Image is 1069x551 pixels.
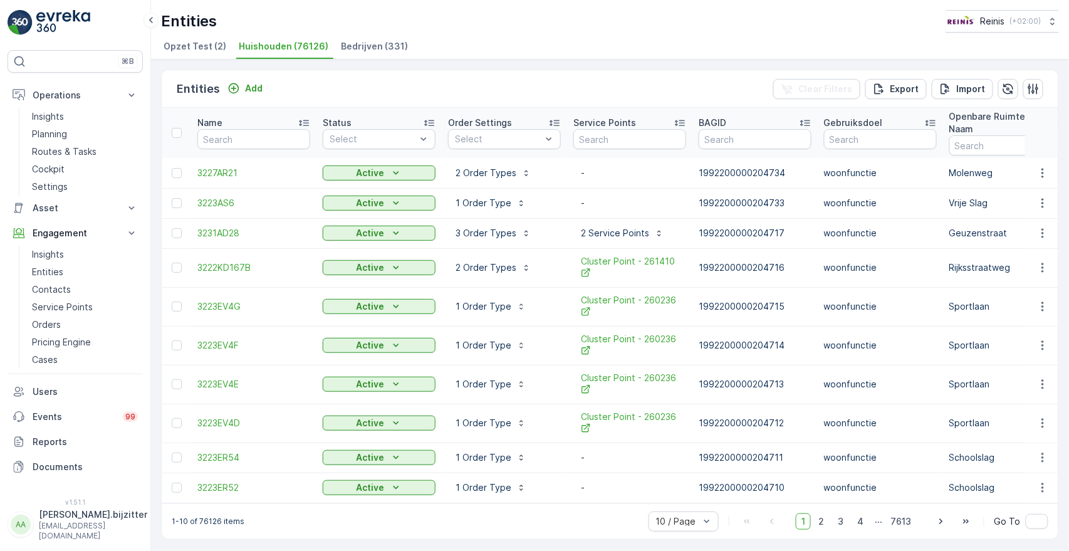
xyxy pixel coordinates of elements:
p: woonfunctie [824,261,937,274]
p: Active [357,197,385,209]
div: Toggle Row Selected [172,302,182,312]
p: Engagement [33,227,118,239]
button: Active [323,416,435,431]
p: Active [357,481,385,494]
p: Events [33,411,115,423]
button: 2 Service Points [573,223,672,243]
a: 3227AR21 [197,167,310,179]
p: Geuzenstraat [949,227,1062,239]
p: Vrije Slag [949,197,1062,209]
button: 1 Order Type [448,335,534,355]
button: Active [323,299,435,314]
p: woonfunctie [824,197,937,209]
a: Planning [27,125,143,143]
a: Cockpit [27,160,143,178]
button: Clear Filters [773,79,860,99]
p: 3 Order Types [456,227,516,239]
button: Active [323,165,435,181]
p: 2 Order Types [456,167,516,179]
span: Opzet Test (2) [164,40,226,53]
p: woonfunctie [824,227,937,239]
span: 1 [796,513,811,530]
p: 1-10 of 76126 items [172,517,244,527]
button: 1 Order Type [448,413,534,433]
p: Select [455,133,541,145]
p: woonfunctie [824,300,937,313]
p: 1 Order Type [456,451,511,464]
p: Active [357,417,385,429]
p: Reinis [981,15,1005,28]
p: Export [890,83,919,95]
p: woonfunctie [824,339,937,352]
button: Active [323,260,435,275]
span: 4 [852,513,870,530]
p: BAGID [699,117,726,129]
p: Order Settings [448,117,512,129]
p: Routes & Tasks [32,145,96,158]
span: 3223ER52 [197,481,310,494]
p: woonfunctie [824,451,937,464]
p: Settings [32,181,68,193]
p: Clear Filters [798,83,853,95]
p: 2 Service Points [581,227,649,239]
button: Engagement [8,221,143,246]
p: woonfunctie [824,417,937,429]
p: Active [357,378,385,391]
button: 1 Order Type [448,193,534,213]
p: ⌘B [122,56,134,66]
p: Entities [161,11,217,31]
p: ... [875,513,883,530]
p: Insights [32,110,64,123]
a: Pricing Engine [27,333,143,351]
span: 3223EV4D [197,417,310,429]
div: Toggle Row Selected [172,228,182,238]
p: Active [357,300,385,313]
button: Active [323,480,435,495]
p: 1992200000204716 [699,261,811,274]
button: Active [323,377,435,392]
p: Active [357,451,385,464]
div: Toggle Row Selected [172,453,182,463]
p: Active [357,167,385,179]
button: Active [323,196,435,211]
p: Select [330,133,416,145]
p: 1992200000204713 [699,378,811,391]
p: Cases [32,354,58,366]
button: 1 Order Type [448,478,534,498]
p: 1992200000204717 [699,227,811,239]
p: Name [197,117,222,129]
p: 1992200000204733 [699,197,811,209]
p: Active [357,227,385,239]
p: 1 Order Type [456,339,511,352]
p: 2 Order Types [456,261,516,274]
a: 3231AD28 [197,227,310,239]
button: Import [932,79,993,99]
p: Reports [33,436,138,448]
input: Search [949,135,1062,155]
p: 1 Order Type [456,378,511,391]
a: Documents [8,454,143,480]
p: Entities [177,80,220,98]
a: 3222KD167B [197,261,310,274]
p: 1992200000204710 [699,481,811,494]
a: Insights [27,246,143,263]
a: Cluster Point - 261410 [581,255,679,281]
a: Cluster Point - 260236 [581,333,679,359]
a: 3223EV4E [197,378,310,391]
span: Huishouden (76126) [239,40,328,53]
a: Cluster Point - 260236 [581,372,679,397]
img: logo [8,10,33,35]
button: 2 Order Types [448,258,539,278]
p: Users [33,386,138,398]
button: Active [323,338,435,353]
img: Reinis-Logo-Vrijstaand_Tekengebied-1-copy2_aBO4n7j.png [946,14,976,28]
a: 3223AS6 [197,197,310,209]
a: Entities [27,263,143,281]
div: Toggle Row Selected [172,483,182,493]
p: Add [245,82,263,95]
p: Molenweg [949,167,1062,179]
p: Gebruiksdoel [824,117,883,129]
button: 1 Order Type [448,296,534,317]
p: Sportlaan [949,417,1062,429]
